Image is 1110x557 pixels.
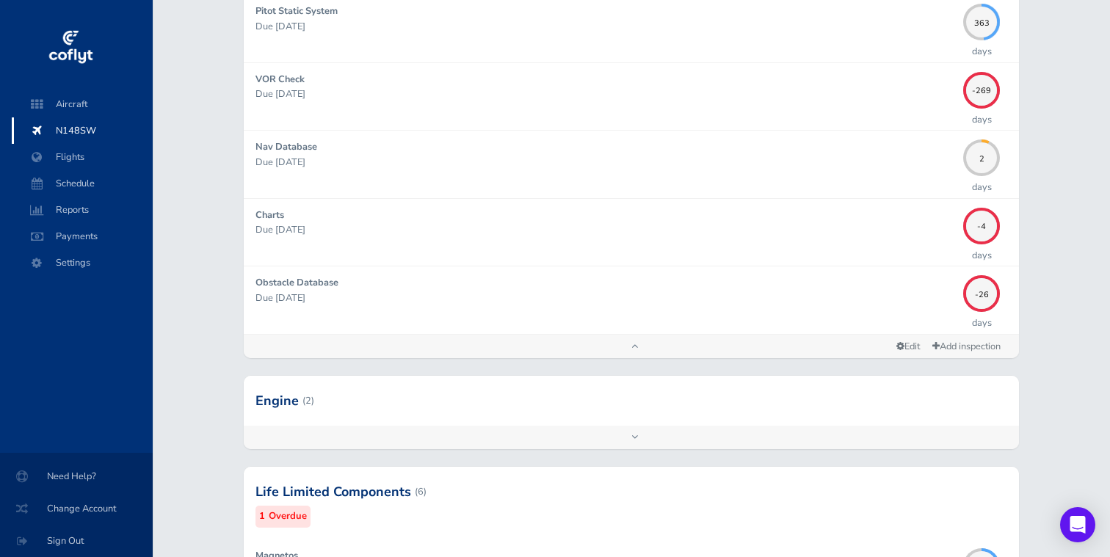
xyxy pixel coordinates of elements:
span: Settings [26,250,138,276]
a: Nav Database Due [DATE] 2days [244,131,1020,197]
p: Due [DATE] [255,19,957,34]
span: Edit [896,340,920,353]
div: Open Intercom Messenger [1060,507,1095,542]
p: Due [DATE] [255,222,957,237]
span: Payments [26,223,138,250]
p: days [972,316,992,330]
span: Aircraft [26,91,138,117]
img: coflyt logo [46,26,95,70]
span: Change Account [18,495,135,522]
p: Due [DATE] [255,87,957,101]
span: Sign Out [18,528,135,554]
span: Flights [26,144,138,170]
p: days [972,180,992,194]
strong: Obstacle Database [255,276,338,289]
span: 2 [963,152,1000,160]
span: Reports [26,197,138,223]
span: Need Help? [18,463,135,489]
p: Due [DATE] [255,291,957,305]
p: days [972,248,992,263]
strong: Nav Database [255,140,317,153]
span: Schedule [26,170,138,197]
a: Obstacle Database Due [DATE] -26days [244,266,1020,333]
a: Add inspection [926,336,1007,357]
span: -4 [963,220,1000,228]
a: Edit [890,337,926,357]
strong: VOR Check [255,73,305,86]
strong: Pitot Static System [255,4,338,18]
p: days [972,44,992,59]
a: Charts Due [DATE] -4days [244,199,1020,266]
span: -26 [963,288,1000,296]
span: N148SW [26,117,138,144]
strong: Charts [255,208,284,222]
p: days [972,112,992,127]
span: 363 [963,16,1000,24]
p: Due [DATE] [255,155,957,170]
a: VOR Check Due [DATE] -269days [244,63,1020,130]
span: -269 [963,84,1000,92]
small: Overdue [269,509,307,524]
